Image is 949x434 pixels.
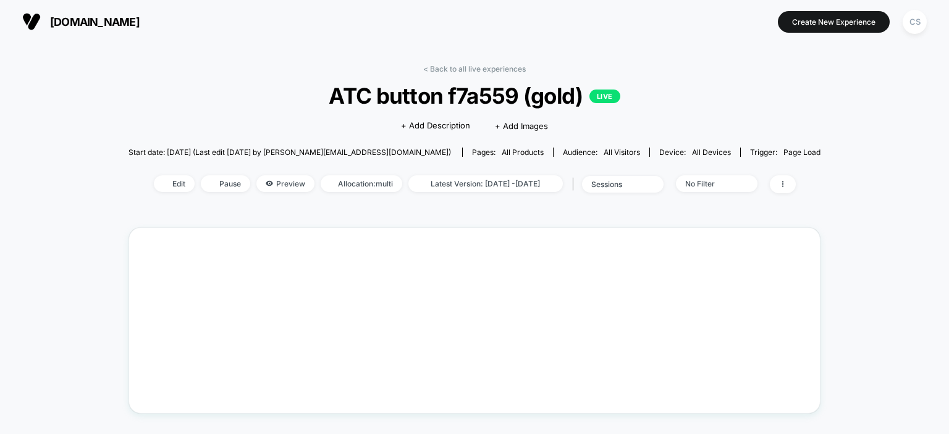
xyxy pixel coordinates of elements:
[604,148,640,157] span: All Visitors
[256,175,314,192] span: Preview
[750,148,820,157] div: Trigger:
[401,120,470,132] span: + Add Description
[321,175,402,192] span: Allocation: multi
[22,12,41,31] img: Visually logo
[692,148,731,157] span: all devices
[903,10,927,34] div: CS
[472,148,544,157] div: Pages:
[408,175,563,192] span: Latest Version: [DATE] - [DATE]
[589,90,620,103] p: LIVE
[423,64,526,73] a: < Back to all live experiences
[154,175,195,192] span: Edit
[50,15,140,28] span: [DOMAIN_NAME]
[201,175,250,192] span: Pause
[899,9,930,35] button: CS
[778,11,890,33] button: Create New Experience
[685,179,735,188] div: No Filter
[502,148,544,157] span: all products
[569,175,582,193] span: |
[495,121,548,131] span: + Add Images
[129,148,451,157] span: Start date: [DATE] (Last edit [DATE] by [PERSON_NAME][EMAIL_ADDRESS][DOMAIN_NAME])
[163,83,786,109] span: ATC button f7a559 (gold)
[591,180,641,189] div: sessions
[649,148,740,157] span: Device:
[563,148,640,157] div: Audience:
[19,12,143,31] button: [DOMAIN_NAME]
[783,148,820,157] span: Page Load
